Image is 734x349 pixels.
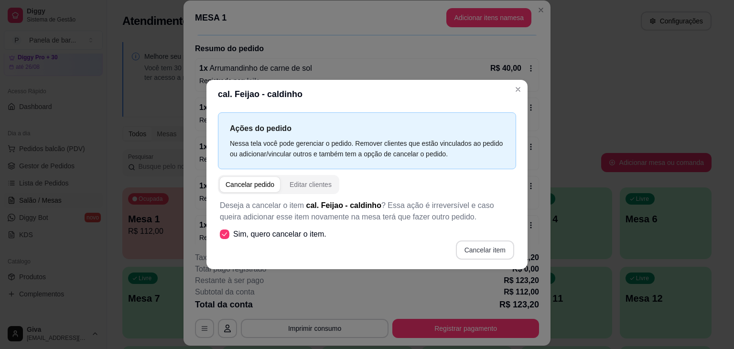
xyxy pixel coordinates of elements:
[306,201,381,209] span: cal. Feijao - caldinho
[230,122,504,134] p: Ações do pedido
[220,200,514,223] p: Deseja a cancelar o item ? Essa ação é irreversível e caso queira adicionar esse item novamente n...
[226,180,274,189] div: Cancelar pedido
[456,240,514,260] button: Cancelar item
[230,138,504,159] div: Nessa tela você pode gerenciar o pedido. Remover clientes que estão vinculados ao pedido ou adici...
[510,82,526,97] button: Close
[206,80,528,109] header: cal. Feijao - caldinho
[233,229,326,240] span: Sim, quero cancelar o item.
[290,180,332,189] div: Editar clientes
